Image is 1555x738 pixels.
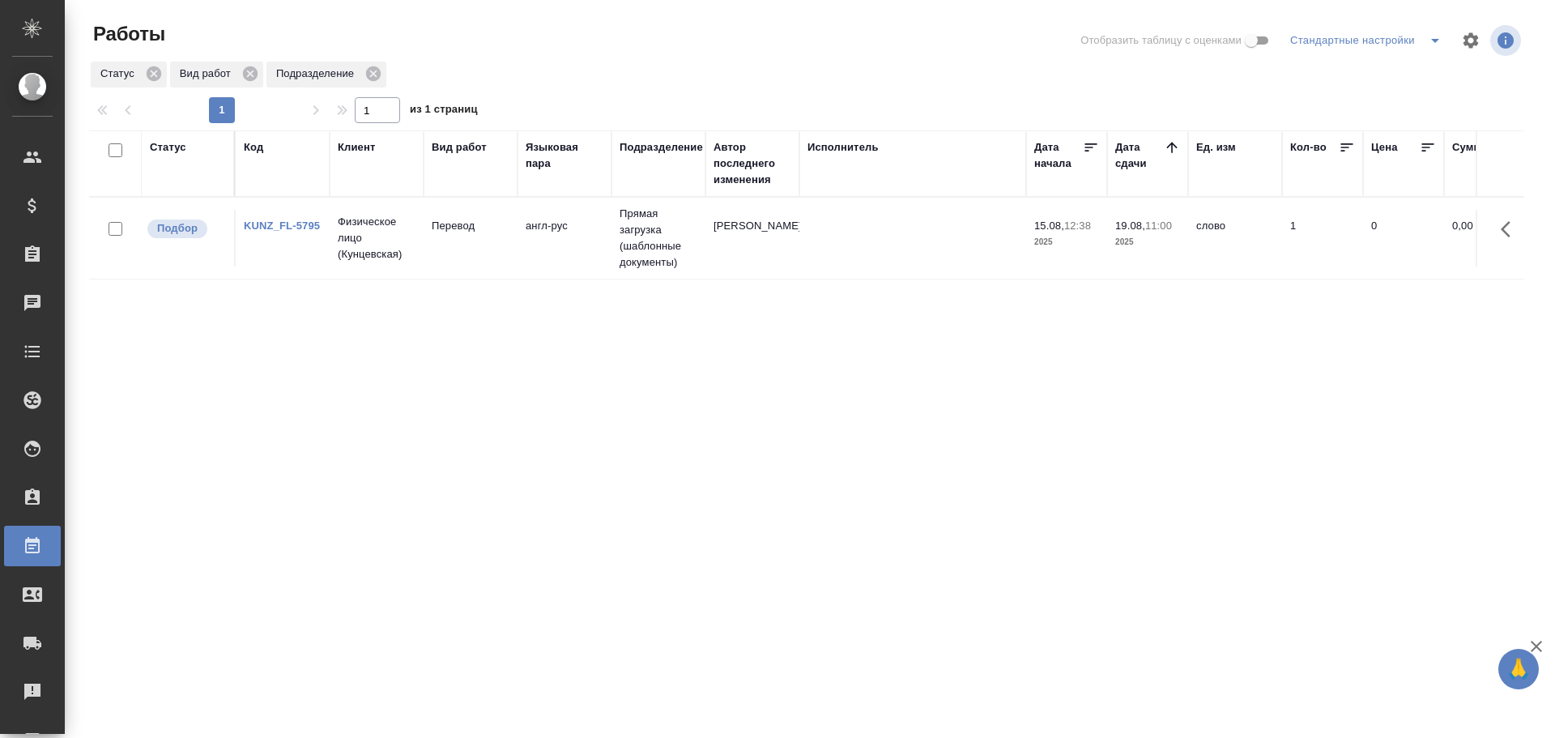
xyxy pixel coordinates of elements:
[1498,649,1539,689] button: 🙏
[1491,210,1530,249] button: Здесь прячутся важные кнопки
[714,139,791,188] div: Автор последнего изменения
[1034,139,1083,172] div: Дата начала
[1080,32,1242,49] span: Отобразить таблицу с оценками
[338,214,415,262] p: Физическое лицо (Кунцевская)
[1452,139,1487,156] div: Сумма
[807,139,879,156] div: Исполнитель
[170,62,263,87] div: Вид работ
[146,218,226,240] div: Можно подбирать исполнителей
[1034,234,1099,250] p: 2025
[244,220,320,232] a: KUNZ_FL-5795
[1145,220,1172,232] p: 11:00
[1196,139,1236,156] div: Ед. изм
[1064,220,1091,232] p: 12:38
[100,66,140,82] p: Статус
[620,139,703,156] div: Подразделение
[410,100,478,123] span: из 1 страниц
[1451,21,1490,60] span: Настроить таблицу
[1505,652,1532,686] span: 🙏
[150,139,186,156] div: Статус
[611,198,705,279] td: Прямая загрузка (шаблонные документы)
[1188,210,1282,267] td: слово
[244,139,263,156] div: Код
[89,21,165,47] span: Работы
[1444,210,1525,267] td: 0,00 ₽
[1490,25,1524,56] span: Посмотреть информацию
[276,66,360,82] p: Подразделение
[157,220,198,237] p: Подбор
[432,218,509,234] p: Перевод
[1034,220,1064,232] p: 15.08,
[1115,139,1164,172] div: Дата сдачи
[705,210,799,267] td: [PERSON_NAME]
[518,210,611,267] td: англ-рус
[266,62,386,87] div: Подразделение
[1290,139,1327,156] div: Кол-во
[1282,210,1363,267] td: 1
[91,62,167,87] div: Статус
[338,139,375,156] div: Клиент
[1115,220,1145,232] p: 19.08,
[1115,234,1180,250] p: 2025
[1371,139,1398,156] div: Цена
[1363,210,1444,267] td: 0
[1286,28,1451,53] div: split button
[432,139,487,156] div: Вид работ
[526,139,603,172] div: Языковая пара
[180,66,236,82] p: Вид работ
